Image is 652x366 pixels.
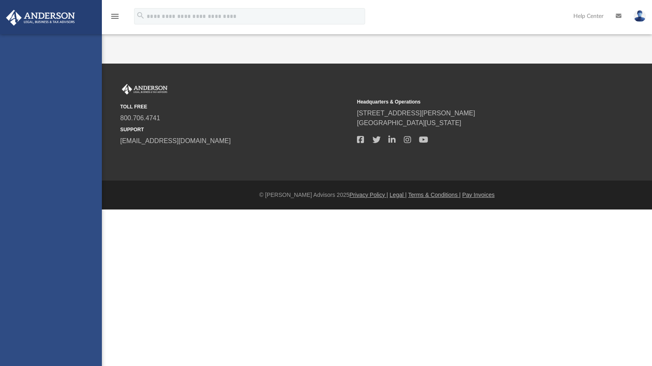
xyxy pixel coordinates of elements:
[4,10,77,26] img: Anderson Advisors Platinum Portal
[120,103,351,110] small: TOLL FREE
[120,84,169,95] img: Anderson Advisors Platinum Portal
[102,191,652,199] div: © [PERSON_NAME] Advisors 2025
[350,192,388,198] a: Privacy Policy |
[110,15,120,21] a: menu
[136,11,145,20] i: search
[357,98,588,106] small: Headquarters & Operations
[120,126,351,133] small: SUPPORT
[357,110,475,117] a: [STREET_ADDRESS][PERSON_NAME]
[120,137,231,144] a: [EMAIL_ADDRESS][DOMAIN_NAME]
[390,192,407,198] a: Legal |
[120,115,160,121] a: 800.706.4741
[408,192,461,198] a: Terms & Conditions |
[357,119,461,126] a: [GEOGRAPHIC_DATA][US_STATE]
[462,192,494,198] a: Pay Invoices
[634,10,646,22] img: User Pic
[110,11,120,21] i: menu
